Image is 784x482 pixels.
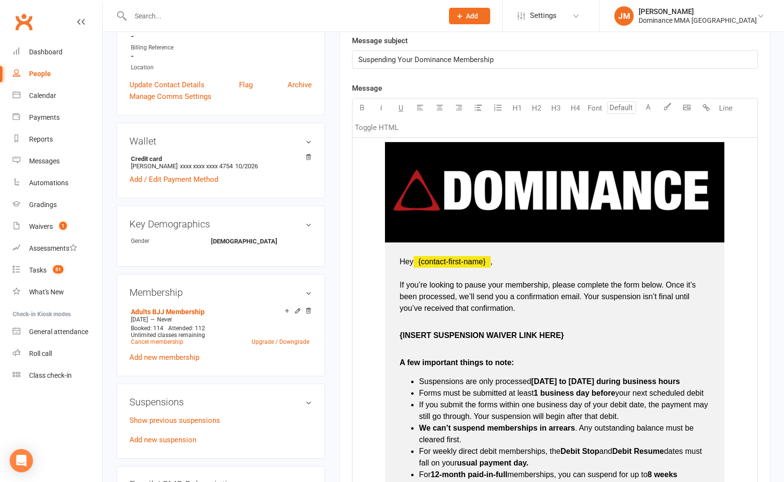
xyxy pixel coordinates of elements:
h3: Key Demographics [129,219,312,229]
a: Messages [13,150,102,172]
span: [DATE] to [DATE] during business hours [531,377,680,386]
div: General attendance [29,328,88,336]
span: , you can suspend for up to [554,470,648,479]
button: Toggle HTML [352,118,401,137]
div: Tasks [29,266,47,274]
a: Assessments [13,238,102,259]
span: memberships [508,470,554,479]
img: bf3eda11-9270-46cb-9fb7-554ff1c9493e.png [385,142,724,239]
div: Dominance MMA [GEOGRAPHIC_DATA] [639,16,757,25]
a: Reports [13,129,102,150]
div: Messages [29,157,60,165]
button: Add [449,8,490,24]
span: Suspensions are only processed [419,377,531,386]
span: Settings [530,5,557,27]
div: Payments [29,113,60,121]
span: Unlimited classes remaining [131,332,205,338]
a: Tasks 51 [13,259,102,281]
a: Clubworx [12,10,36,34]
div: — [128,316,312,323]
div: Billing Reference [131,43,312,52]
span: {INSERT SUSPENSION WAIVER LINK HERE} [400,331,564,339]
span: Booked: 114 [131,325,163,332]
strong: Credit card [131,155,307,162]
button: Font [585,98,605,118]
span: 10/2026 [235,162,258,170]
a: Adults BJJ Membership [131,308,205,316]
a: Manage Comms Settings [129,91,211,102]
span: For [419,470,431,479]
a: Archive [288,79,312,91]
span: [DATE] [131,316,148,323]
h3: Wallet [129,136,312,146]
input: Default [607,101,636,114]
span: usual payment day. [457,459,528,467]
strong: [DEMOGRAPHIC_DATA] [211,238,277,245]
span: We can’t suspend memberships in arrears [419,424,575,432]
a: What's New [13,281,102,303]
a: Class kiosk mode [13,365,102,386]
button: A [639,98,658,118]
span: 51 [53,265,64,273]
span: 12-month paid-in-full [431,470,507,479]
a: People [13,63,102,85]
span: . Any outstanding balance must be cleared first. [419,424,696,444]
button: H3 [546,98,566,118]
div: Dashboard [29,48,63,56]
a: Waivers 1 [13,216,102,238]
div: Gradings [29,201,57,209]
a: Dashboard [13,41,102,63]
span: U [399,104,403,112]
a: Automations [13,172,102,194]
div: Waivers [29,223,53,230]
span: Debit Stop [560,447,599,455]
div: Location [131,63,312,72]
span: , the [545,447,560,455]
span: Forms must be submitted at least [419,389,534,397]
a: Payments [13,107,102,129]
span: If you’re looking to pause your membership, please complete the form below. Once it’s been proces... [400,281,698,312]
a: Calendar [13,85,102,107]
strong: - [131,52,312,61]
div: Automations [29,179,68,187]
a: Update Contact Details [129,79,205,91]
a: General attendance kiosk mode [13,321,102,343]
div: JM [614,6,634,26]
span: Attended: 112 [168,325,205,332]
a: Gradings [13,194,102,216]
strong: - [131,32,312,41]
span: Hey [400,257,413,266]
input: Search... [128,9,436,23]
div: Class check-in [29,371,72,379]
span: and [599,447,612,455]
div: Calendar [29,92,56,99]
span: , [491,257,493,266]
div: Reports [29,135,53,143]
a: Show previous suspensions [129,416,220,425]
span: If you submit the forms within one business day of your debit date [419,401,644,409]
button: U [391,98,411,118]
a: Cancel membership [131,338,183,345]
div: Assessments [29,244,77,252]
span: For weekly direct debit memberships [419,447,545,455]
span: xxxx xxxx xxxx 4754 [180,162,233,170]
span: Never [157,316,172,323]
button: H2 [527,98,546,118]
a: Upgrade / Downgrade [252,338,309,345]
a: Roll call [13,343,102,365]
div: People [29,70,51,78]
button: H1 [508,98,527,118]
span: Debit Resume [612,447,664,455]
span: Add [466,12,478,20]
button: Line [716,98,736,118]
div: Roll call [29,350,52,357]
h3: Membership [129,287,312,298]
span: Suspending Your Dominance Membership [358,55,494,64]
a: Add / Edit Payment Method [129,174,218,185]
label: Message [352,82,382,94]
a: Add new membership [129,353,199,362]
div: Gender [131,237,211,246]
span: 1 [59,222,67,230]
button: H4 [566,98,585,118]
div: Open Intercom Messenger [10,449,33,472]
